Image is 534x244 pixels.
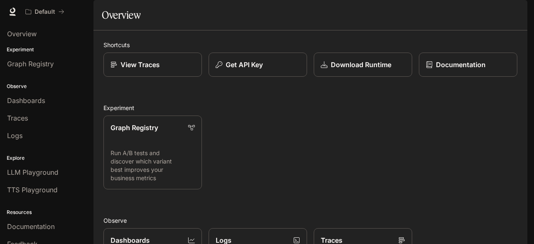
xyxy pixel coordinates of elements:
[121,60,160,70] p: View Traces
[419,53,517,77] a: Documentation
[209,53,307,77] button: Get API Key
[111,123,158,133] p: Graph Registry
[35,8,55,15] p: Default
[111,149,195,182] p: Run A/B tests and discover which variant best improves your business metrics
[103,103,517,112] h2: Experiment
[436,60,486,70] p: Documentation
[226,60,263,70] p: Get API Key
[102,7,141,23] h1: Overview
[103,116,202,189] a: Graph RegistryRun A/B tests and discover which variant best improves your business metrics
[103,53,202,77] a: View Traces
[314,53,412,77] a: Download Runtime
[103,216,517,225] h2: Observe
[103,40,517,49] h2: Shortcuts
[22,3,68,20] button: All workspaces
[331,60,391,70] p: Download Runtime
